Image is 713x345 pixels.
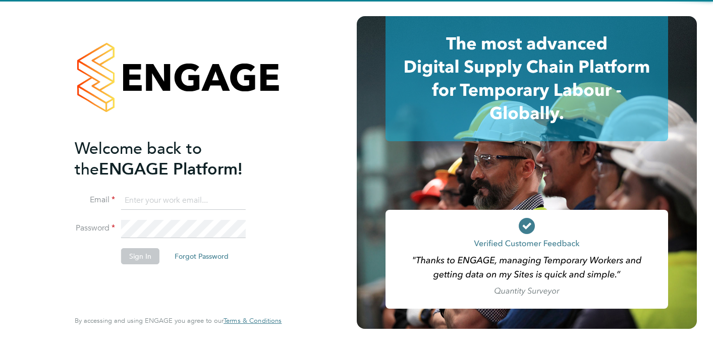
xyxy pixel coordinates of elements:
[75,316,282,325] span: By accessing and using ENGAGE you agree to our
[167,248,237,264] button: Forgot Password
[75,139,202,179] span: Welcome back to the
[75,195,115,205] label: Email
[224,317,282,325] a: Terms & Conditions
[224,316,282,325] span: Terms & Conditions
[121,248,159,264] button: Sign In
[75,223,115,234] label: Password
[121,192,246,210] input: Enter your work email...
[75,138,271,180] h2: ENGAGE Platform!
